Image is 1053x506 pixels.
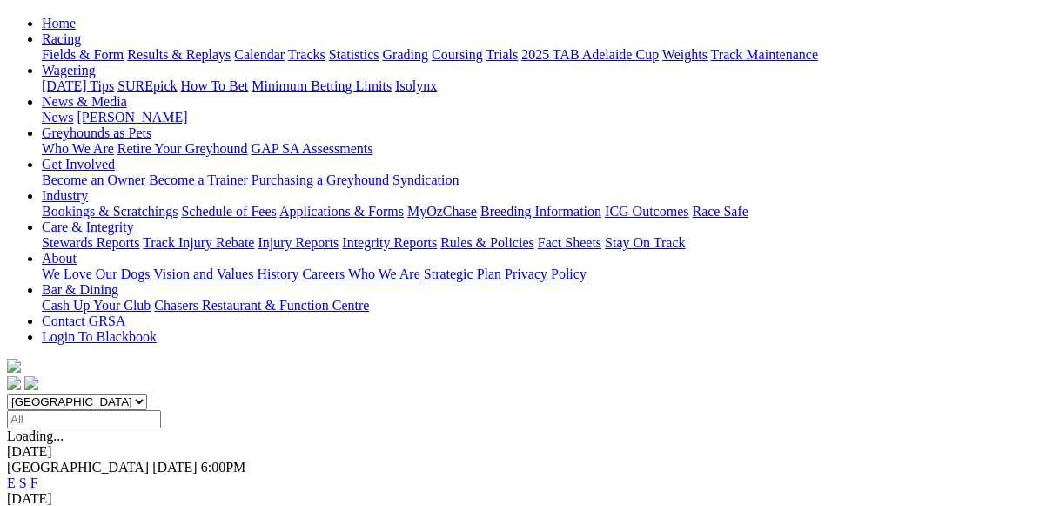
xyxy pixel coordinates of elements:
a: Get Involved [42,157,115,172]
a: Purchasing a Greyhound [252,172,389,187]
img: facebook.svg [7,376,21,390]
a: Become an Owner [42,172,145,187]
a: Strategic Plan [424,266,501,281]
a: Isolynx [395,78,437,93]
a: About [42,251,77,266]
a: Bar & Dining [42,282,118,297]
a: F [30,476,38,490]
a: Cash Up Your Club [42,298,151,313]
a: [DATE] Tips [42,78,114,93]
a: GAP SA Assessments [252,141,373,156]
a: E [7,476,16,490]
a: Tracks [288,47,325,62]
a: Minimum Betting Limits [252,78,392,93]
a: Statistics [329,47,379,62]
a: Coursing [432,47,483,62]
div: Greyhounds as Pets [42,141,1046,157]
a: Results & Replays [127,47,231,62]
a: Track Injury Rebate [143,235,254,250]
a: Vision and Values [153,266,253,281]
a: Privacy Policy [505,266,587,281]
a: Race Safe [692,204,748,219]
a: MyOzChase [407,204,477,219]
a: Contact GRSA [42,314,125,328]
a: Become a Trainer [149,172,248,187]
a: Grading [383,47,428,62]
a: S [19,476,27,490]
div: Industry [42,204,1046,219]
img: twitter.svg [24,376,38,390]
div: Wagering [42,78,1046,94]
a: Care & Integrity [42,219,134,234]
a: Syndication [392,172,459,187]
a: Home [42,16,76,30]
a: Integrity Reports [342,235,437,250]
a: Trials [486,47,518,62]
a: Calendar [234,47,285,62]
a: 2025 TAB Adelaide Cup [521,47,659,62]
a: Wagering [42,63,96,78]
div: Care & Integrity [42,235,1046,251]
a: Schedule of Fees [181,204,276,219]
a: News [42,110,73,125]
a: SUREpick [117,78,177,93]
div: Get Involved [42,172,1046,188]
a: Stay On Track [605,235,685,250]
a: News & Media [42,94,127,109]
img: logo-grsa-white.png [7,359,21,373]
a: History [257,266,298,281]
a: Breeding Information [480,204,601,219]
a: Applications & Forms [279,204,404,219]
a: Track Maintenance [711,47,818,62]
a: [PERSON_NAME] [77,110,187,125]
span: Loading... [7,428,64,443]
div: [DATE] [7,444,1046,460]
a: Injury Reports [258,235,339,250]
div: News & Media [42,110,1046,125]
input: Select date [7,410,161,428]
a: Industry [42,188,88,203]
a: ICG Outcomes [605,204,688,219]
a: Who We Are [42,141,114,156]
a: Rules & Policies [440,235,534,250]
a: Careers [302,266,345,281]
a: We Love Our Dogs [42,266,150,281]
a: Who We Are [348,266,420,281]
div: Bar & Dining [42,298,1046,314]
a: How To Bet [181,78,249,93]
a: Retire Your Greyhound [117,141,248,156]
div: About [42,266,1046,282]
div: Racing [42,47,1046,63]
a: Login To Blackbook [42,329,157,344]
a: Stewards Reports [42,235,139,250]
span: 6:00PM [201,460,246,475]
a: Chasers Restaurant & Function Centre [154,298,369,313]
a: Weights [662,47,708,62]
a: Bookings & Scratchings [42,204,178,219]
a: Racing [42,31,81,46]
span: [DATE] [152,460,198,475]
a: Greyhounds as Pets [42,125,151,140]
span: [GEOGRAPHIC_DATA] [7,460,149,475]
a: Fields & Form [42,47,124,62]
a: Fact Sheets [538,235,601,250]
